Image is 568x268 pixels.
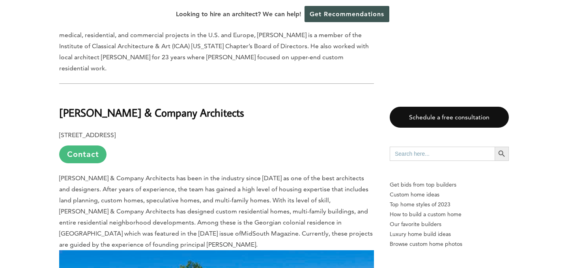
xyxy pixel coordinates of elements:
a: How to build a custom home [390,209,509,219]
b: [STREET_ADDRESS] [59,131,116,139]
a: Custom home ideas [390,190,509,200]
input: Search here... [390,147,495,161]
span: [PERSON_NAME] & Company Architects has been in the industry since [DATE] as one of the best archi... [59,174,368,237]
svg: Search [497,149,506,158]
span: Currently, the firm is managed by company principal [PERSON_NAME]. A professional who has worked ... [59,20,369,72]
p: Get bids from top builders [390,180,509,190]
a: Luxury home build ideas [390,229,509,239]
a: Browse custom home photos [390,239,509,249]
a: Get Recommendations [305,6,389,22]
a: Schedule a free consultation [390,107,509,128]
a: Our favorite builders [390,219,509,229]
span: MidSouth Magazine [241,230,299,237]
a: Top home styles of 2023 [390,200,509,209]
b: [PERSON_NAME] & Company Architects [59,106,244,119]
a: Contact [59,145,106,163]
